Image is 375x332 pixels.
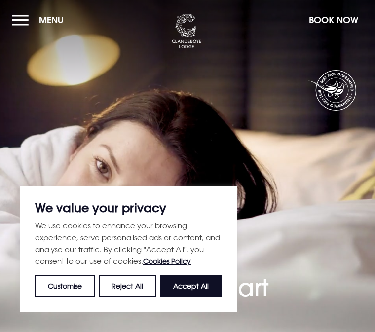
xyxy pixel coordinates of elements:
[35,202,222,214] p: We value your privacy
[304,9,363,31] button: Book Now
[160,275,222,297] button: Accept All
[6,254,369,302] h1: A place apart
[99,275,156,297] button: Reject All
[143,257,191,265] a: Cookies Policy
[35,220,222,267] p: We use cookies to enhance your browsing experience, serve personalised ads or content, and analys...
[39,14,64,26] span: Menu
[20,186,237,312] div: We value your privacy
[35,275,95,297] button: Customise
[12,9,69,31] button: Menu
[172,14,201,49] img: Clandeboye Lodge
